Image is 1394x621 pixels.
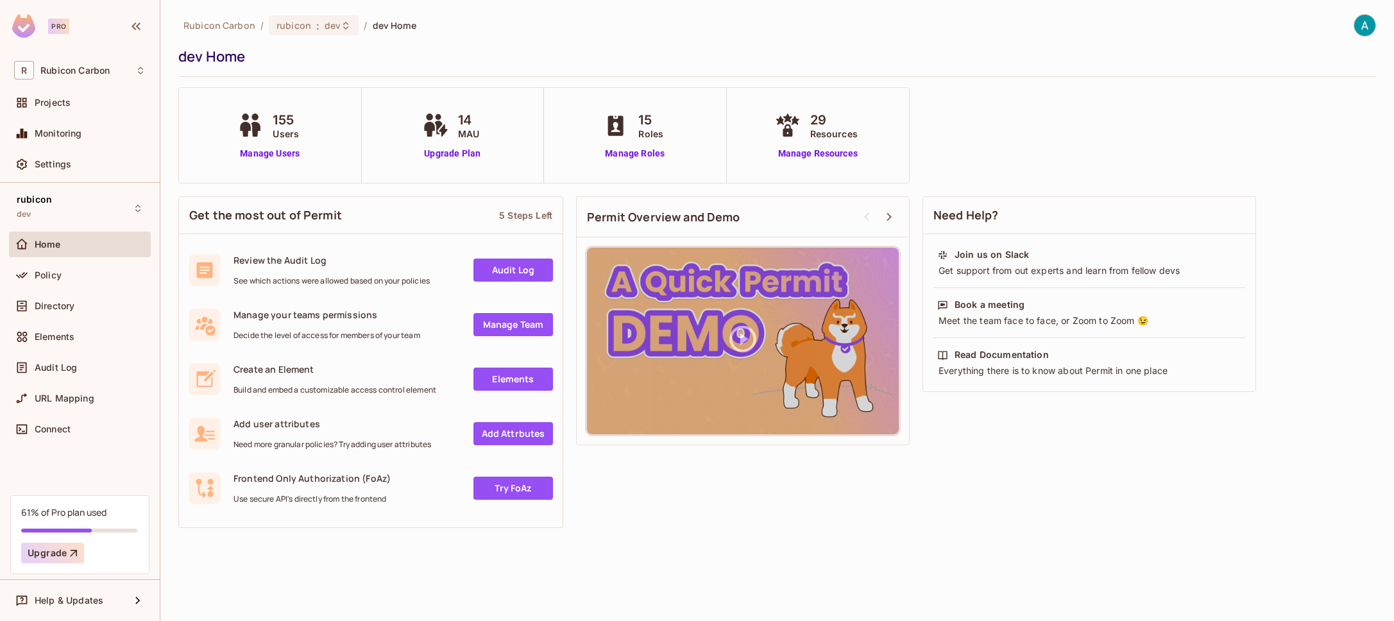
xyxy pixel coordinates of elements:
[234,418,431,430] span: Add user attributes
[1354,15,1375,36] img: Adir Stanzas
[473,368,553,391] a: Elements
[276,19,311,31] span: rubicon
[499,209,552,221] div: 5 Steps Left
[14,61,34,80] span: R
[458,127,479,140] span: MAU
[638,110,663,130] span: 15
[273,110,299,130] span: 155
[40,65,110,76] span: Workspace: Rubicon Carbon
[21,543,84,563] button: Upgrade
[325,19,341,31] span: dev
[35,159,71,169] span: Settings
[178,47,1370,66] div: dev Home
[35,595,103,606] span: Help & Updates
[234,494,391,504] span: Use secure API's directly from the frontend
[810,110,858,130] span: 29
[35,393,94,404] span: URL Mapping
[21,506,106,518] div: 61% of Pro plan used
[234,276,430,286] span: See which actions were allowed based on your policies
[35,239,61,250] span: Home
[17,194,52,205] span: rubicon
[587,209,740,225] span: Permit Overview and Demo
[937,264,1241,277] div: Get support from out experts and learn from fellow devs
[234,254,430,266] span: Review the Audit Log
[955,348,1049,361] div: Read Documentation
[638,127,663,140] span: Roles
[189,207,342,223] span: Get the most out of Permit
[273,127,299,140] span: Users
[234,439,431,450] span: Need more granular policies? Try adding user attributes
[373,19,416,31] span: dev Home
[234,330,420,341] span: Decide the level of access for members of your team
[17,209,31,219] span: dev
[35,424,71,434] span: Connect
[35,98,71,108] span: Projects
[35,128,82,139] span: Monitoring
[35,301,74,311] span: Directory
[234,385,436,395] span: Build and embed a customizable access control element
[183,19,255,31] span: the active workspace
[772,147,864,160] a: Manage Resources
[260,19,264,31] li: /
[35,270,62,280] span: Policy
[810,127,858,140] span: Resources
[473,259,553,282] a: Audit Log
[420,147,486,160] a: Upgrade Plan
[12,14,35,38] img: SReyMgAAAABJRU5ErkJggg==
[600,147,670,160] a: Manage Roles
[48,19,69,34] div: Pro
[316,21,320,31] span: :
[955,298,1024,311] div: Book a meeting
[473,313,553,336] a: Manage Team
[234,472,391,484] span: Frontend Only Authorization (FoAz)
[234,363,436,375] span: Create an Element
[364,19,367,31] li: /
[234,309,420,321] span: Manage your teams permissions
[473,422,553,445] a: Add Attrbutes
[473,477,553,500] a: Try FoAz
[937,314,1241,327] div: Meet the team face to face, or Zoom to Zoom 😉
[35,332,74,342] span: Elements
[955,248,1029,261] div: Join us on Slack
[35,362,77,373] span: Audit Log
[458,110,479,130] span: 14
[933,207,999,223] span: Need Help?
[234,147,305,160] a: Manage Users
[937,364,1241,377] div: Everything there is to know about Permit in one place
